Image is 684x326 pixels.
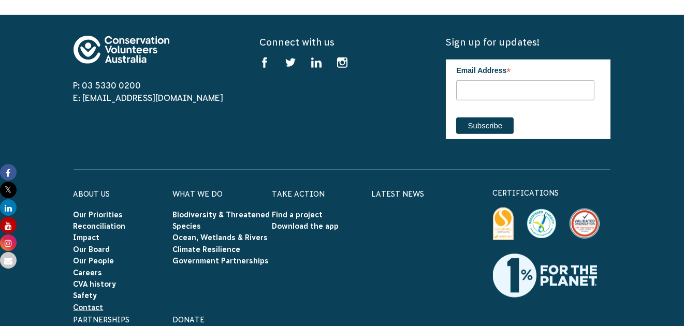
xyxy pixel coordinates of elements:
[74,291,97,300] a: Safety
[74,190,110,198] a: About Us
[74,93,224,102] a: E: [EMAIL_ADDRESS][DOMAIN_NAME]
[74,222,126,230] a: Reconciliation
[456,117,514,134] input: Subscribe
[74,269,103,277] a: Careers
[272,211,323,219] a: Find a project
[272,190,325,198] a: Take Action
[74,36,169,64] img: logo-footer.svg
[74,81,141,90] a: P: 03 5330 0200
[173,233,268,242] a: Ocean, Wetlands & Rivers
[74,211,123,219] a: Our Priorities
[272,222,339,230] a: Download the app
[259,36,424,49] h5: Connect with us
[446,36,610,49] h5: Sign up for updates!
[74,280,117,288] a: CVA history
[173,245,241,254] a: Climate Resilience
[74,245,110,254] a: Our Board
[74,233,100,242] a: Impact
[74,316,130,324] a: Partnerships
[74,257,114,265] a: Our People
[372,190,425,198] a: Latest News
[173,257,269,265] a: Government Partnerships
[173,211,270,230] a: Biodiversity & Threatened Species
[173,316,205,324] a: Donate
[173,190,223,198] a: What We Do
[74,303,104,312] a: Contact
[456,60,594,79] label: Email Address
[493,187,611,199] p: certifications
